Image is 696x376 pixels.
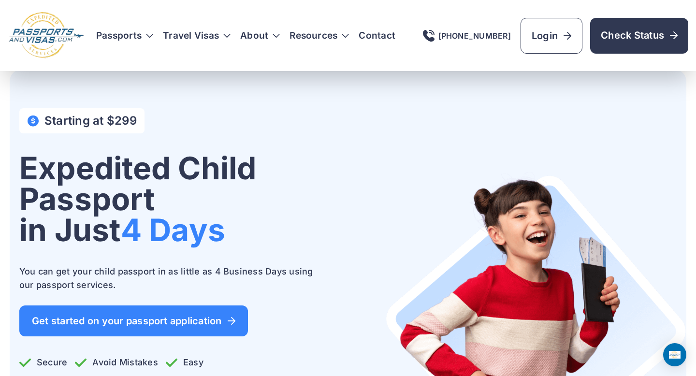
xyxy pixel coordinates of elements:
[663,343,686,366] div: Open Intercom Messenger
[423,30,511,42] a: [PHONE_NUMBER]
[8,12,85,59] img: Logo
[163,31,231,41] h3: Travel Visas
[532,29,571,43] span: Login
[290,31,349,41] h3: Resources
[590,18,688,54] a: Check Status
[521,18,582,54] a: Login
[240,31,268,41] a: About
[32,316,235,326] span: Get started on your passport application
[19,153,340,246] h1: Expedited Child Passport in Just
[19,305,248,336] a: Get started on your passport application
[166,356,203,369] p: Easy
[601,29,678,42] span: Check Status
[44,114,137,128] h4: Starting at $299
[19,356,67,369] p: Secure
[359,31,395,41] a: Contact
[121,211,225,248] span: 4 Days
[75,356,158,369] p: Avoid Mistakes
[19,265,319,292] p: You can get your child passport in as little as 4 Business Days using our passport services.
[96,31,153,41] h3: Passports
